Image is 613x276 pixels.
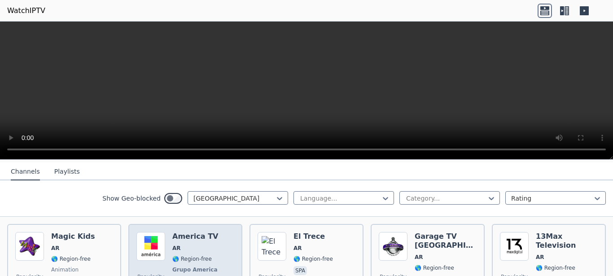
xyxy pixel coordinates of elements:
img: 13Max Television [500,232,529,261]
img: America TV [136,232,165,261]
h6: El Trece [293,232,333,241]
button: Channels [11,163,40,180]
h6: America TV [172,232,219,241]
span: AR [293,245,302,252]
a: WatchIPTV [7,5,45,16]
img: Garage TV Latin America [379,232,407,261]
img: Magic Kids [15,232,44,261]
label: Show Geo-blocked [102,194,161,203]
span: 🌎 Region-free [536,264,575,272]
span: AR [536,254,544,261]
h6: Garage TV [GEOGRAPHIC_DATA] [415,232,477,250]
span: AR [51,245,60,252]
h6: Magic Kids [51,232,95,241]
p: spa [293,266,307,275]
h6: 13Max Television [536,232,598,250]
span: AR [172,245,181,252]
span: 🌎 Region-free [293,255,333,263]
span: 🌎 Region-free [51,255,91,263]
button: Playlists [54,163,80,180]
span: animation [51,266,79,273]
img: El Trece [258,232,286,261]
span: AR [415,254,423,261]
span: 🌎 Region-free [415,264,454,272]
span: 🌎 Region-free [172,255,212,263]
span: Grupo America [172,266,218,273]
